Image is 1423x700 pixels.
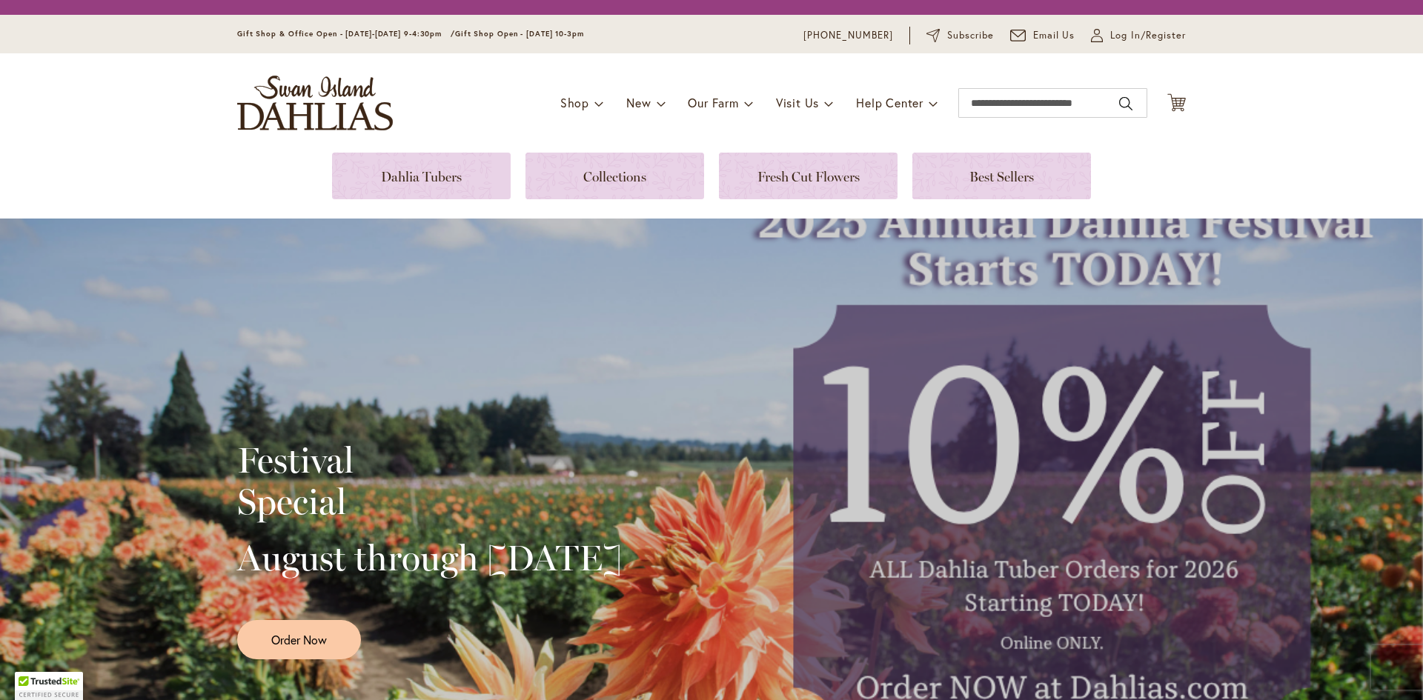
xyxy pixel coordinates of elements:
span: Our Farm [688,95,738,110]
a: Log In/Register [1091,28,1186,43]
h2: Festival Special [237,439,622,522]
span: Email Us [1033,28,1075,43]
a: Subscribe [926,28,994,43]
a: Email Us [1010,28,1075,43]
a: [PHONE_NUMBER] [803,28,893,43]
div: TrustedSite Certified [15,672,83,700]
a: store logo [237,76,393,130]
span: Log In/Register [1110,28,1186,43]
span: Gift Shop & Office Open - [DATE]-[DATE] 9-4:30pm / [237,29,455,39]
span: Help Center [856,95,923,110]
span: Order Now [271,631,327,648]
span: Visit Us [776,95,819,110]
h2: August through [DATE] [237,537,622,579]
button: Search [1119,92,1132,116]
span: Shop [560,95,589,110]
span: Subscribe [947,28,994,43]
a: Order Now [237,620,361,659]
span: Gift Shop Open - [DATE] 10-3pm [455,29,584,39]
span: New [626,95,651,110]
